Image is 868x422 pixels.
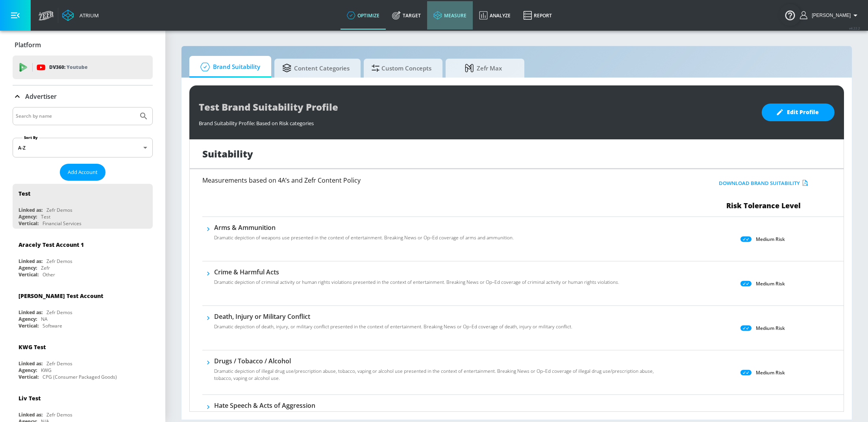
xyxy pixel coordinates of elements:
[214,223,514,232] h6: Arms & Ammunition
[19,374,39,380] div: Vertical:
[453,59,513,78] span: Zefr Max
[202,177,630,183] h6: Measurements based on 4A’s and Zefr Content Policy
[19,190,30,197] div: Test
[19,360,43,367] div: Linked as:
[517,1,558,30] a: Report
[41,213,50,220] div: Test
[282,59,350,78] span: Content Categories
[19,220,39,227] div: Vertical:
[41,316,48,322] div: NA
[13,56,153,79] div: DV360: Youtube
[756,368,785,377] p: Medium Risk
[19,411,43,418] div: Linked as:
[19,258,43,265] div: Linked as:
[13,85,153,107] div: Advertiser
[214,223,514,246] div: Arms & AmmunitionDramatic depiction of weapons use presented in the context of entertainment. Bre...
[214,312,572,335] div: Death, Injury or Military ConflictDramatic depiction of death, injury, or military conflict prese...
[809,13,851,18] span: login as: stephanie.wolklin@zefr.com
[19,322,39,329] div: Vertical:
[43,374,117,380] div: CPG (Consumer Packaged Goods)
[41,265,50,271] div: Zefr
[16,111,135,121] input: Search by name
[43,220,81,227] div: Financial Services
[13,337,153,382] div: KWG TestLinked as:Zefr DemosAgency:KWGVertical:CPG (Consumer Packaged Goods)
[43,322,62,329] div: Software
[13,34,153,56] div: Platform
[197,57,260,76] span: Brand Suitability
[19,265,37,271] div: Agency:
[779,4,801,26] button: Open Resource Center
[15,41,41,49] p: Platform
[19,309,43,316] div: Linked as:
[46,258,72,265] div: Zefr Demos
[22,135,39,140] label: Sort By
[386,1,427,30] a: Target
[214,368,672,382] p: Dramatic depiction of illegal drug use/prescription abuse, tobacco, vaping or alcohol use present...
[214,268,619,291] div: Crime & Harmful ActsDramatic depiction of criminal activity or human rights violations presented ...
[214,234,514,241] p: Dramatic depiction of weapons use presented in the context of entertainment. Breaking News or Op–...
[800,11,860,20] button: [PERSON_NAME]
[341,1,386,30] a: optimize
[19,367,37,374] div: Agency:
[25,92,57,101] p: Advertiser
[717,177,810,189] button: Download Brand Suitability
[68,168,98,177] span: Add Account
[849,26,860,30] span: v 4.22.2
[46,411,72,418] div: Zefr Demos
[756,235,785,243] p: Medium Risk
[13,184,153,229] div: TestLinked as:Zefr DemosAgency:TestVertical:Financial Services
[777,107,819,117] span: Edit Profile
[19,292,103,300] div: [PERSON_NAME] Test Account
[199,116,754,127] div: Brand Suitability Profile: Based on Risk categories
[13,286,153,331] div: [PERSON_NAME] Test AccountLinked as:Zefr DemosAgency:NAVertical:Software
[49,63,87,72] p: DV360:
[756,324,785,332] p: Medium Risk
[13,235,153,280] div: Aracely Test Account 1Linked as:Zefr DemosAgency:ZefrVertical:Other
[202,147,253,160] h1: Suitability
[756,279,785,288] p: Medium Risk
[60,164,105,181] button: Add Account
[41,367,52,374] div: KWG
[62,9,99,21] a: Atrium
[214,312,572,321] h6: Death, Injury or Military Conflict
[76,12,99,19] div: Atrium
[473,1,517,30] a: Analyze
[214,323,572,330] p: Dramatic depiction of death, injury, or military conflict presented in the context of entertainme...
[46,207,72,213] div: Zefr Demos
[46,360,72,367] div: Zefr Demos
[214,401,511,410] h6: Hate Speech & Acts of Aggression
[726,201,801,210] span: Risk Tolerance Level
[214,268,619,276] h6: Crime & Harmful Acts
[13,138,153,157] div: A-Z
[214,357,672,387] div: Drugs / Tobacco / AlcoholDramatic depiction of illegal drug use/prescription abuse, tobacco, vapi...
[19,213,37,220] div: Agency:
[19,241,84,248] div: Aracely Test Account 1
[762,104,835,121] button: Edit Profile
[46,309,72,316] div: Zefr Demos
[19,207,43,213] div: Linked as:
[43,271,55,278] div: Other
[372,59,431,78] span: Custom Concepts
[19,343,46,351] div: KWG Test
[427,1,473,30] a: measure
[67,63,87,71] p: Youtube
[214,357,672,365] h6: Drugs / Tobacco / Alcohol
[19,271,39,278] div: Vertical:
[19,394,41,402] div: Liv Test
[19,316,37,322] div: Agency:
[214,279,619,286] p: Dramatic depiction of criminal activity or human rights violations presented in the context of en...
